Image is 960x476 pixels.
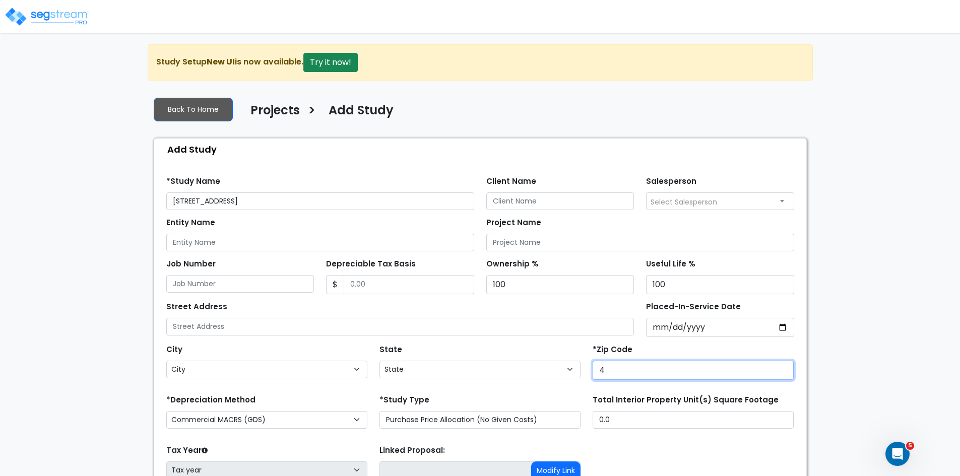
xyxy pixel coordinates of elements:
label: Tax Year [166,445,208,456]
label: Linked Proposal: [379,445,445,456]
label: Client Name [486,176,536,187]
label: Street Address [166,301,227,313]
img: logo_pro_r.png [4,7,90,27]
label: Placed-In-Service Date [646,301,741,313]
label: *Study Type [379,394,429,406]
label: City [166,344,182,356]
input: Study Name [166,192,474,210]
label: Salesperson [646,176,696,187]
input: Street Address [166,318,634,335]
span: $ [326,275,344,294]
label: *Zip Code [593,344,632,356]
div: Study Setup is now available. [148,44,813,81]
a: Projects [243,103,300,124]
label: Project Name [486,217,541,229]
a: Back To Home [154,98,233,121]
a: Add Study [321,103,394,124]
h4: Projects [250,103,300,120]
button: Try it now! [303,53,358,72]
span: Select Salesperson [651,197,717,207]
input: 0.00 [344,275,474,294]
label: Total Interior Property Unit(s) Square Footage [593,394,779,406]
div: Add Study [159,139,806,160]
input: Entity Name [166,234,474,251]
span: 5 [906,442,914,450]
label: Ownership % [486,258,539,270]
h3: > [307,102,316,122]
label: Job Number [166,258,216,270]
h4: Add Study [329,103,394,120]
input: Zip Code [593,361,794,380]
iframe: Intercom live chat [885,442,910,466]
label: State [379,344,402,356]
input: Job Number [166,275,314,293]
label: Depreciable Tax Basis [326,258,416,270]
strong: New UI [207,56,235,67]
input: Ownership % [486,275,634,294]
label: Entity Name [166,217,215,229]
input: Useful Life % [646,275,794,294]
label: *Depreciation Method [166,394,255,406]
input: Client Name [486,192,634,210]
label: *Study Name [166,176,220,187]
label: Useful Life % [646,258,695,270]
input: Project Name [486,234,794,251]
input: total square foot [593,411,794,429]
